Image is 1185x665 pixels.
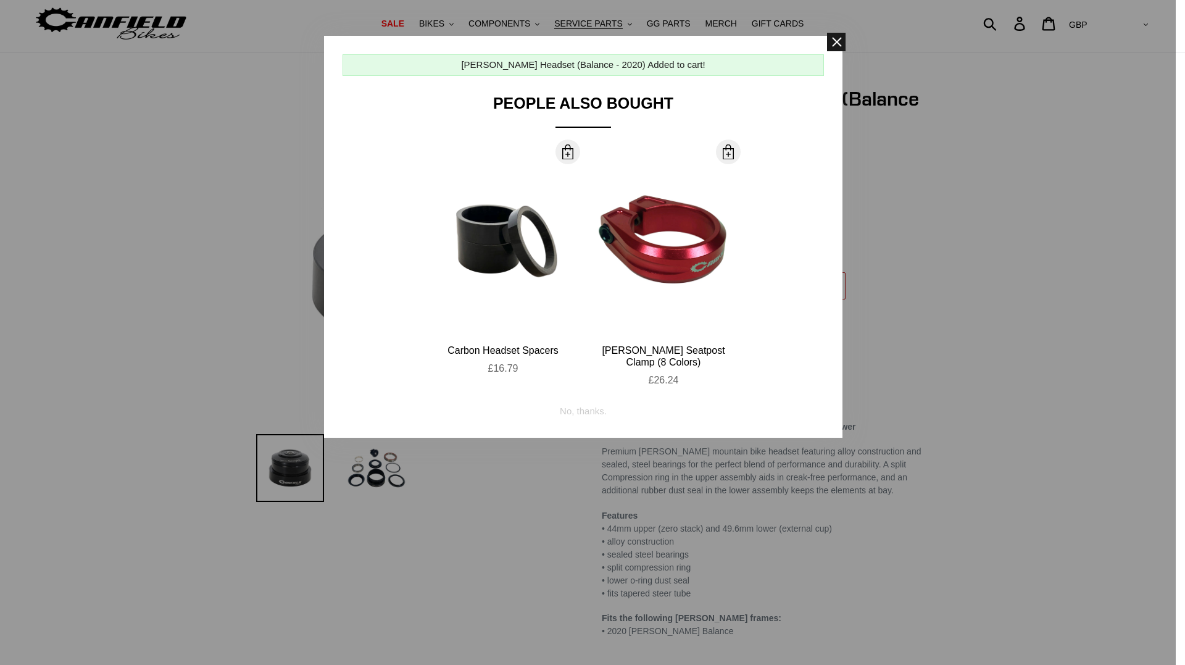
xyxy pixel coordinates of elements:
div: People Also Bought [343,94,824,128]
span: £16.79 [488,363,518,374]
img: Canfield-Seat-Clamp-Red-2_large.jpg [592,170,734,312]
div: No, thanks. [560,395,607,419]
div: [PERSON_NAME] Seatpost Clamp (8 Colors) [592,345,734,368]
div: Carbon Headset Spacers [432,345,574,356]
span: £26.24 [649,375,679,385]
div: [PERSON_NAME] Headset (Balance - 2020) Added to cart! [461,58,705,72]
img: CANFIELD-CARBON-HEADSET-SPACERS_large.jpg [432,170,574,312]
